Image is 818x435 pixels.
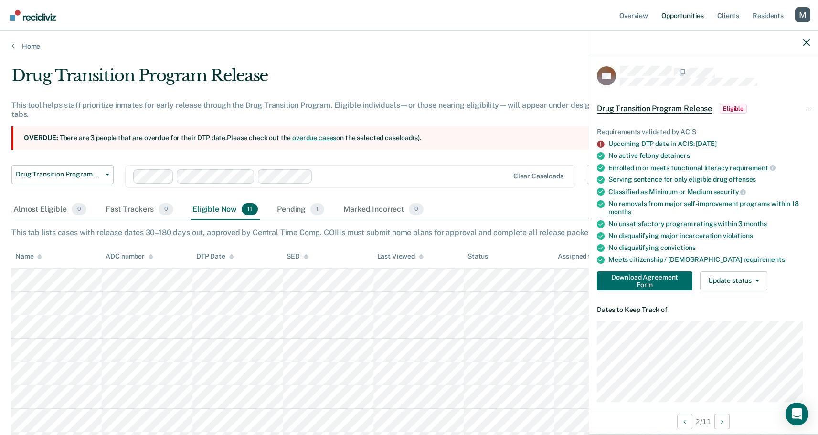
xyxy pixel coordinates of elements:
button: Previous Opportunity [677,414,692,429]
span: months [744,220,767,228]
span: security [713,188,746,196]
div: Requirements validated by ACIS [597,128,810,136]
div: Pending [275,199,326,220]
span: requirement [730,164,775,172]
div: DTP Date [196,252,234,260]
div: Assigned to [558,252,603,260]
div: Drug Transition Program Release [11,66,625,93]
span: 0 [159,203,173,216]
div: This tab lists cases with release dates 30–180 days out, approved by Central Time Comp. COIIIs mu... [11,228,807,237]
a: overdue cases [292,134,336,142]
span: 11 [242,203,258,216]
span: Eligible [720,104,747,114]
div: SED [287,252,308,260]
div: No removals from major self-improvement programs within 18 [608,200,810,216]
button: Update status [700,271,767,290]
div: Drug Transition Program ReleaseEligible [589,93,818,124]
span: months [608,208,631,216]
span: offenses [729,176,756,183]
div: No disqualifying [608,244,810,252]
span: requirements [744,256,785,263]
div: Status [467,252,488,260]
a: Navigate to form link [597,271,696,290]
dt: Dates to Keep Track of [597,306,810,314]
button: Profile dropdown button [795,7,810,22]
div: Marked Incorrect [341,199,425,220]
div: 2 / 11 [589,409,818,434]
div: Fast Trackers [104,199,175,220]
div: Upcoming DTP date in ACIS: [DATE] [608,140,810,148]
a: Home [11,42,807,51]
div: Classified as Minimum or Medium [608,187,810,196]
span: violations [723,232,753,239]
div: Last Viewed [377,252,424,260]
div: Enrolled in or meets functional literacy [608,164,810,172]
div: ADC number [106,252,153,260]
div: Eligible Now [191,199,260,220]
span: 0 [72,203,86,216]
div: Almost Eligible [11,199,88,220]
div: This tool helps staff prioritize inmates for early release through the Drug Transition Program. E... [11,101,625,119]
div: Serving sentence for only eligible drug [608,176,810,184]
div: No unsatisfactory program ratings within 3 [608,220,810,228]
span: 0 [409,203,424,216]
span: detainers [660,152,690,159]
span: Drug Transition Program Release [597,104,712,114]
div: Name [15,252,42,260]
div: Meets citizenship / [DEMOGRAPHIC_DATA] [608,256,810,264]
span: 1 [310,203,324,216]
button: Next Opportunity [714,414,730,429]
div: Clear caseloads [513,172,563,180]
img: Recidiviz [10,10,56,21]
strong: Overdue: [24,134,58,142]
span: Drug Transition Program Release [16,170,102,178]
div: Open Intercom Messenger [786,403,808,425]
span: convictions [660,244,696,251]
button: Download Agreement Form [597,271,692,290]
div: No active felony [608,152,810,160]
section: There are 3 people that are overdue for their DTP date. Please check out the on the selected case... [11,126,625,150]
div: No disqualifying major incarceration [608,232,810,240]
